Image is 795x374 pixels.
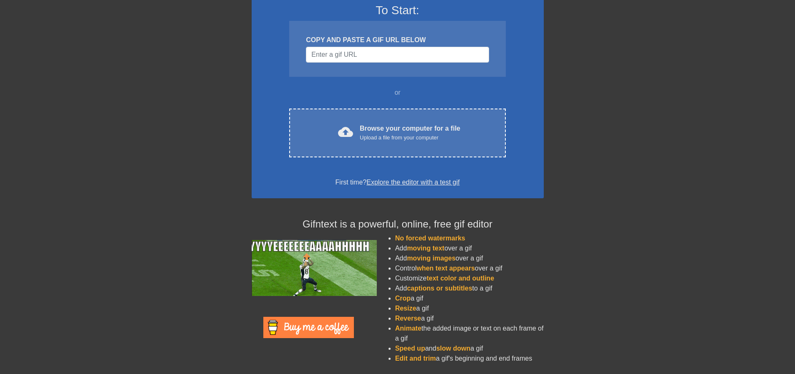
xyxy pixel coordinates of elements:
[395,303,544,313] li: a gif
[306,35,489,45] div: COPY AND PASTE A GIF URL BELOW
[360,134,460,142] div: Upload a file from your computer
[395,253,544,263] li: Add over a gif
[395,283,544,293] li: Add to a gif
[395,355,436,362] span: Edit and trim
[252,240,377,296] img: football_small.gif
[273,88,522,98] div: or
[395,313,544,323] li: a gif
[395,345,425,352] span: Speed up
[395,235,465,242] span: No forced watermarks
[395,263,544,273] li: Control over a gif
[395,243,544,253] li: Add over a gif
[360,124,460,142] div: Browse your computer for a file
[395,325,421,332] span: Animate
[395,344,544,354] li: and a gif
[262,177,533,187] div: First time?
[338,124,353,139] span: cloud_upload
[395,273,544,283] li: Customize
[407,255,455,262] span: moving images
[395,293,544,303] li: a gif
[395,323,544,344] li: the added image or text on each frame of a gif
[436,345,470,352] span: slow down
[427,275,494,282] span: text color and outline
[395,305,416,312] span: Resize
[395,354,544,364] li: a gif's beginning and end frames
[407,285,472,292] span: captions or subtitles
[416,265,475,272] span: when text appears
[263,317,354,338] img: Buy Me A Coffee
[407,245,444,252] span: moving text
[366,179,459,186] a: Explore the editor with a test gif
[262,3,533,18] h3: To Start:
[395,295,411,302] span: Crop
[395,315,421,322] span: Reverse
[306,47,489,63] input: Username
[252,218,544,230] h4: Gifntext is a powerful, online, free gif editor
